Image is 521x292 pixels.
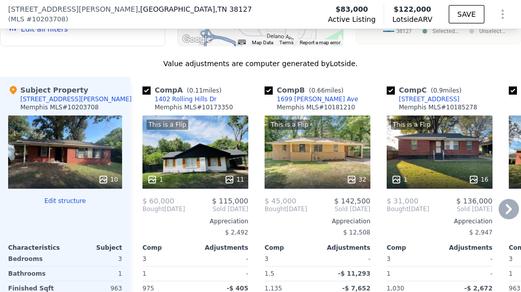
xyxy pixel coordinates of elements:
a: Terms (opens in new tab) [279,40,294,45]
div: - [442,252,493,266]
text: 38127 [396,28,412,35]
span: $83,000 [335,4,368,14]
div: Appreciation [387,217,493,225]
text: Selected… [432,28,458,35]
div: Subject [65,244,122,252]
span: -$ 2,672 [465,285,493,292]
span: Bought [387,205,409,213]
span: 3 [509,255,513,262]
div: This is a Flip [391,120,432,130]
div: Comp [387,244,440,252]
a: 1699 [PERSON_NAME] Ave [265,95,358,103]
div: 1.5 [265,267,315,281]
div: [STREET_ADDRESS] [399,95,459,103]
div: This is a Flip [269,120,310,130]
a: 1402 Rolling Hills Dr [142,95,217,103]
span: $122,000 [394,5,431,13]
div: - [320,252,370,266]
div: 3 [67,252,122,266]
div: 1 [387,267,438,281]
span: 3 [387,255,391,262]
div: - [197,252,248,266]
div: Subject Property [8,85,88,95]
span: 963 [509,285,520,292]
span: $ 60,000 [142,197,174,205]
span: 1,135 [265,285,282,292]
span: $ 12,508 [343,229,370,236]
span: 975 [142,285,154,292]
div: [STREET_ADDRESS][PERSON_NAME] [20,95,132,103]
img: Google [180,33,214,46]
a: Open this area in Google Maps (opens a new window) [180,33,214,46]
div: 1 [142,267,193,281]
div: 11 [224,174,244,185]
div: Appreciation [142,217,248,225]
button: Edit structure [8,197,122,205]
div: Comp [265,244,317,252]
div: Memphis MLS # 10173350 [155,103,233,111]
span: Bought [142,205,164,213]
text: Unselect… [479,28,505,35]
span: Sold [DATE] [429,205,493,213]
a: [STREET_ADDRESS] [387,95,459,103]
span: $ 142,500 [334,197,370,205]
div: ( ) [8,14,68,24]
button: Show Options [493,4,513,24]
div: Bedrooms [8,252,63,266]
div: 10 [98,174,118,185]
span: 0.11 [189,87,203,94]
div: [DATE] [387,205,429,213]
div: Memphis MLS # 10185278 [399,103,477,111]
div: 1699 [PERSON_NAME] Ave [277,95,358,103]
span: ( miles) [183,87,225,94]
span: , TN 38127 [215,5,252,13]
span: $ 115,000 [212,197,248,205]
span: Sold [DATE] [307,205,370,213]
span: 3 [265,255,269,262]
div: Adjustments [440,244,493,252]
div: 32 [346,174,366,185]
span: 0.66 [311,87,325,94]
button: Map Data [252,39,273,46]
div: Memphis MLS # 10203708 [20,103,99,111]
div: Memphis MLS # 10181210 [277,103,355,111]
span: -$ 7,652 [342,285,370,292]
div: Comp B [265,85,348,95]
span: $ 31,000 [387,197,418,205]
div: Appreciation [265,217,370,225]
span: Bought [265,205,286,213]
div: 1 [147,174,163,185]
span: Active Listing [328,14,375,24]
div: Characteristics [8,244,65,252]
a: Report a map error [300,40,340,45]
span: MLS [11,14,24,24]
div: Adjustments [195,244,248,252]
span: $ 45,000 [265,197,296,205]
div: This is a Flip [147,120,188,130]
div: Bathrooms [8,267,63,281]
div: [DATE] [142,205,185,213]
span: # 10203708 [26,14,66,24]
div: Comp C [387,85,466,95]
span: Lotside ARV [392,14,432,24]
button: SAVE [449,5,484,23]
div: 1 [391,174,408,185]
span: [STREET_ADDRESS][PERSON_NAME] [8,4,138,14]
span: , [GEOGRAPHIC_DATA] [138,4,252,14]
span: 3 [142,255,147,262]
span: 1,030 [387,285,404,292]
span: $ 2,947 [469,229,493,236]
div: - [442,267,493,281]
span: ( miles) [427,87,466,94]
button: Keyboard shortcuts [238,40,245,44]
div: 16 [469,174,488,185]
span: ( miles) [305,87,348,94]
div: [DATE] [265,205,307,213]
div: - [197,267,248,281]
div: 1402 Rolling Hills Dr [155,95,217,103]
span: -$ 11,293 [338,270,370,277]
span: 0.9 [433,87,443,94]
div: 1 [67,267,122,281]
span: $ 2,492 [225,229,248,236]
div: Comp [142,244,195,252]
